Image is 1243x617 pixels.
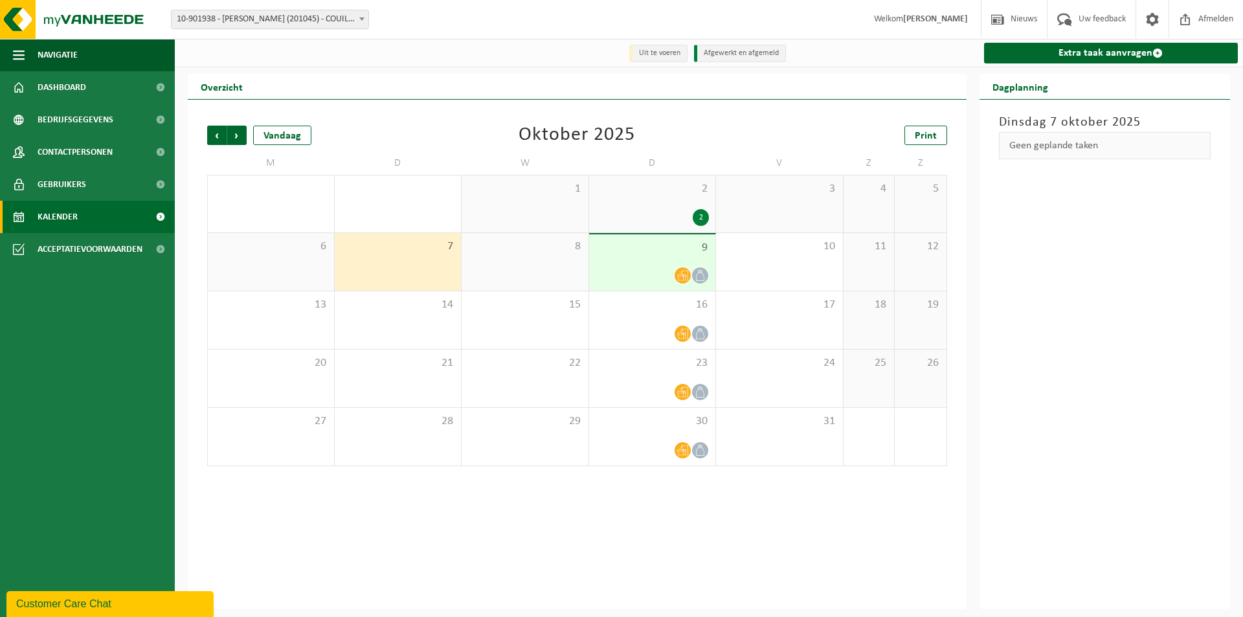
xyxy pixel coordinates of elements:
a: Extra taak aanvragen [984,43,1238,63]
span: 11 [850,240,888,254]
h2: Dagplanning [980,74,1061,99]
span: 31 [722,414,836,429]
div: 2 [693,209,709,226]
span: 3 [722,182,836,196]
span: 10-901938 - AVA COUILLET (201045) - COUILLET [171,10,369,29]
span: 2 [596,182,710,196]
span: 19 [901,298,939,312]
span: 6 [214,240,328,254]
span: Vorige [207,126,227,145]
td: M [207,151,335,175]
span: 15 [468,298,582,312]
span: 7 [341,240,455,254]
td: V [716,151,844,175]
span: 16 [596,298,710,312]
td: Z [895,151,946,175]
div: Vandaag [253,126,311,145]
li: Afgewerkt en afgemeld [694,45,786,62]
span: 24 [722,356,836,370]
span: 18 [850,298,888,312]
span: Bedrijfsgegevens [38,104,113,136]
td: Z [844,151,895,175]
span: 27 [214,414,328,429]
span: 25 [850,356,888,370]
span: 1 [468,182,582,196]
span: 12 [901,240,939,254]
span: 20 [214,356,328,370]
span: Contactpersonen [38,136,113,168]
li: Uit te voeren [629,45,688,62]
span: 23 [596,356,710,370]
span: 21 [341,356,455,370]
span: Print [915,131,937,141]
span: Gebruikers [38,168,86,201]
h2: Overzicht [188,74,256,99]
span: 14 [341,298,455,312]
span: 26 [901,356,939,370]
span: 10-901938 - AVA COUILLET (201045) - COUILLET [172,10,368,28]
div: Geen geplande taken [999,132,1211,159]
span: Navigatie [38,39,78,71]
a: Print [904,126,947,145]
strong: [PERSON_NAME] [903,14,968,24]
span: 17 [722,298,836,312]
span: 10 [722,240,836,254]
div: Oktober 2025 [519,126,635,145]
span: 22 [468,356,582,370]
span: Volgende [227,126,247,145]
span: 8 [468,240,582,254]
span: 9 [596,241,710,255]
span: Dashboard [38,71,86,104]
span: 29 [468,414,582,429]
span: Acceptatievoorwaarden [38,233,142,265]
td: D [589,151,717,175]
span: 28 [341,414,455,429]
td: W [462,151,589,175]
span: Kalender [38,201,78,233]
span: 30 [596,414,710,429]
h3: Dinsdag 7 oktober 2025 [999,113,1211,132]
span: 4 [850,182,888,196]
td: D [335,151,462,175]
iframe: chat widget [6,589,216,617]
span: 13 [214,298,328,312]
span: 5 [901,182,939,196]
